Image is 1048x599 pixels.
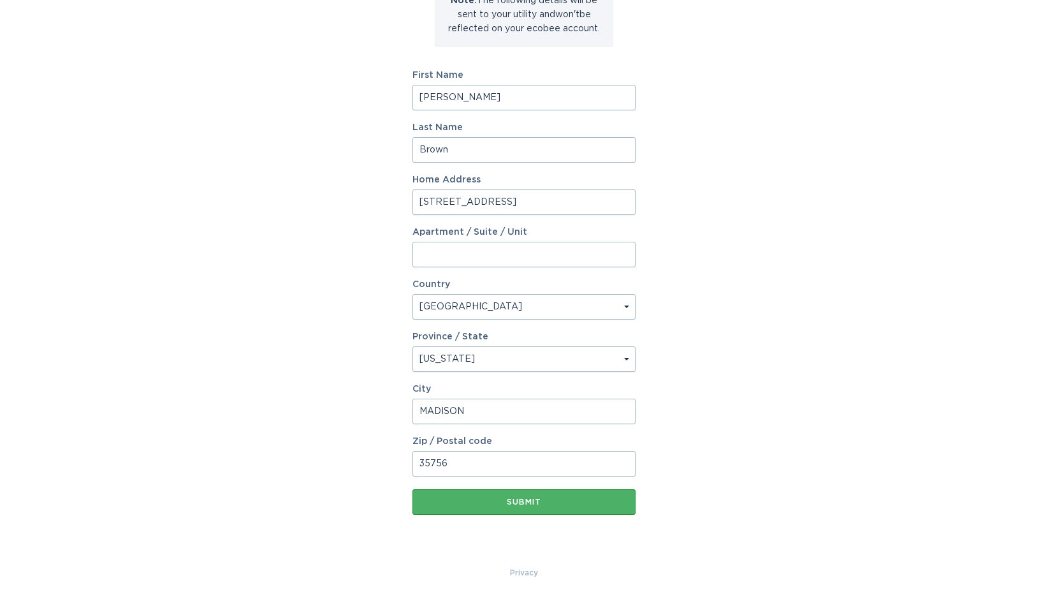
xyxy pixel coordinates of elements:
label: Home Address [412,175,636,184]
label: First Name [412,71,636,80]
label: Last Name [412,123,636,132]
label: Apartment / Suite / Unit [412,228,636,237]
label: Zip / Postal code [412,437,636,446]
a: Privacy Policy & Terms of Use [510,566,538,580]
label: Country [412,280,450,289]
label: City [412,385,636,394]
button: Submit [412,489,636,515]
label: Province / State [412,332,488,341]
div: Submit [419,498,629,506]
